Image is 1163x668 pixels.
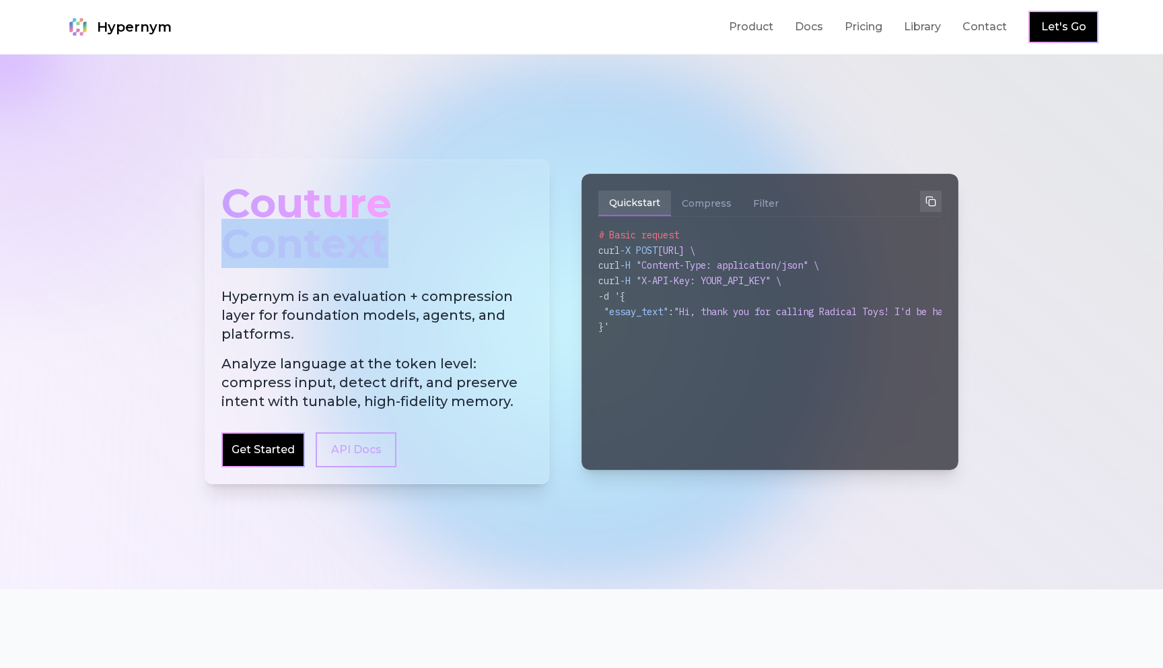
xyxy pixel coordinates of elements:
[604,306,668,318] span: "essay_text"
[904,19,941,35] a: Library
[65,13,172,40] a: Hypernym
[598,321,609,333] span: }'
[620,275,641,287] span: -H "
[97,18,172,36] span: Hypernym
[221,176,532,271] div: Couture Context
[598,191,671,216] button: Quickstart
[620,244,658,257] span: -X POST
[598,259,620,271] span: curl
[668,306,674,318] span: :
[845,19,882,35] a: Pricing
[1041,19,1086,35] a: Let's Go
[742,191,789,216] button: Filter
[641,259,819,271] span: Content-Type: application/json" \
[65,13,92,40] img: Hypernym Logo
[221,354,532,411] span: Analyze language at the token level: compress input, detect drift, and preserve intent with tunab...
[641,275,781,287] span: X-API-Key: YOUR_API_KEY" \
[221,287,532,411] h2: Hypernym is an evaluation + compression layer for foundation models, agents, and platforms.
[729,19,773,35] a: Product
[316,432,396,467] a: API Docs
[658,244,695,257] span: [URL] \
[598,229,679,241] span: # Basic request
[795,19,823,35] a: Docs
[920,191,942,212] button: Copy to clipboard
[962,19,1007,35] a: Contact
[232,442,295,458] a: Get Started
[598,275,620,287] span: curl
[598,244,620,257] span: curl
[598,290,625,302] span: -d '{
[620,259,641,271] span: -H "
[671,191,742,216] button: Compress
